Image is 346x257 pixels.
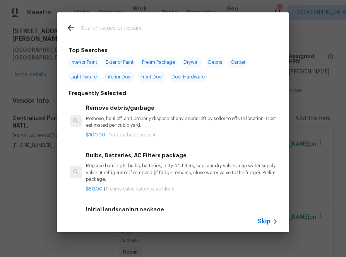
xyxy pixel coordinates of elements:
[86,186,278,192] p: |
[68,57,99,68] span: Interior Paint
[169,71,207,82] span: Door Hardware
[86,187,103,191] span: $50.00
[69,89,126,97] h6: Frequently Selected
[81,23,245,35] input: Search issues or repairs
[86,104,278,112] h6: Remove debris/garbage
[86,132,278,138] p: |
[140,57,177,68] span: Prelim Package
[228,57,248,68] span: Carpet
[86,151,278,160] h6: Bulbs, Batteries, AC Filters package
[138,71,165,82] span: Front Door
[69,46,108,54] h6: Top Searches
[86,133,105,137] span: $100.00
[106,187,174,191] span: Prelims bulbs batteries ac filters
[206,57,224,68] span: Debris
[109,133,156,137] span: Yard garbage present
[86,163,278,182] p: Replace burnt light bulbs, batteries, dirty AC filters, cap laundry valves, cap water supply valv...
[181,57,202,68] span: Drywall
[86,205,278,214] h6: Initial landscaping package
[103,57,136,68] span: Exterior Paint
[103,71,134,82] span: Interior Door
[68,71,99,82] span: Light Fixture
[86,116,278,129] p: Remove, haul off, and properly dispose of any debris left by seller to offsite location. Cost est...
[257,218,271,225] span: Skip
